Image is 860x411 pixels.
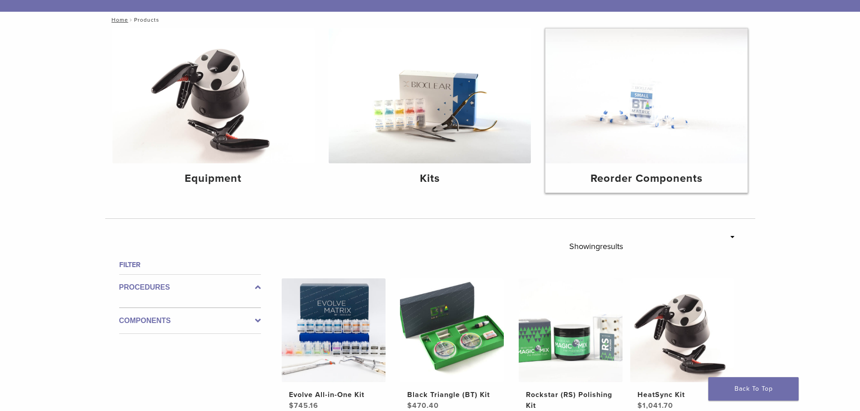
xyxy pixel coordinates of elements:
a: Home [109,17,128,23]
bdi: 745.16 [289,401,318,410]
a: Reorder Components [545,28,748,193]
p: Showing results [569,237,623,256]
img: Rockstar (RS) Polishing Kit [519,278,623,382]
h2: HeatSync Kit [637,389,727,400]
label: Components [119,315,261,326]
bdi: 1,041.70 [637,401,673,410]
a: Black Triangle (BT) KitBlack Triangle (BT) Kit $470.40 [400,278,505,411]
a: Equipment [112,28,315,193]
h4: Equipment [120,171,307,187]
span: $ [407,401,412,410]
img: HeatSync Kit [630,278,734,382]
h4: Filter [119,259,261,270]
h2: Rockstar (RS) Polishing Kit [526,389,615,411]
h2: Evolve All-in-One Kit [289,389,378,400]
h4: Reorder Components [553,171,740,187]
a: Back To Top [708,377,799,401]
span: $ [289,401,294,410]
img: Equipment [112,28,315,163]
a: Evolve All-in-One KitEvolve All-in-One Kit $745.16 [281,278,386,411]
h4: Kits [336,171,524,187]
h2: Black Triangle (BT) Kit [407,389,497,400]
nav: Products [105,12,755,28]
span: $ [637,401,642,410]
img: Black Triangle (BT) Kit [400,278,504,382]
a: Kits [329,28,531,193]
img: Kits [329,28,531,163]
img: Evolve All-in-One Kit [282,278,386,382]
label: Procedures [119,282,261,293]
a: HeatSync KitHeatSync Kit $1,041.70 [630,278,735,411]
bdi: 470.40 [407,401,439,410]
span: / [128,18,134,22]
img: Reorder Components [545,28,748,163]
